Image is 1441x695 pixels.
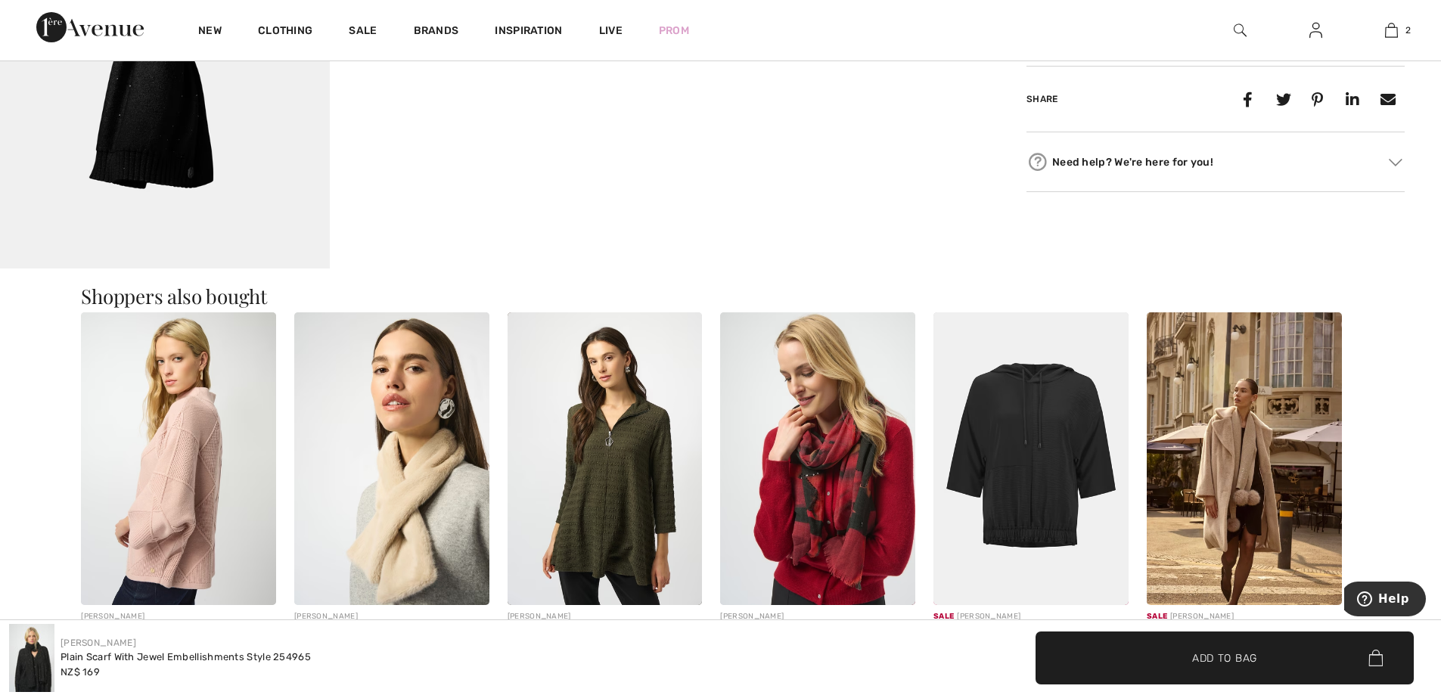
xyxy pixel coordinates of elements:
div: [PERSON_NAME] [1147,611,1342,622]
img: Hooded Cropped Pullover Style 252116 [933,312,1129,605]
img: search the website [1234,21,1247,39]
img: Zipper Closure Casual Top Style 253028 [508,312,703,605]
span: Add to Bag [1192,650,1257,666]
iframe: Opens a widget where you can find more information [1344,582,1426,619]
a: Prom [659,23,689,39]
img: Oversized Knitted Pullover Style 253943 [81,312,276,605]
a: Brands [414,24,459,40]
span: NZ$ 169 [61,666,100,678]
a: Sale [349,24,377,40]
span: Inspiration [495,24,562,40]
img: Plain Scarf with Jewel Embellishments Style 254965 [9,624,54,692]
img: Soft Faux Fur Scarf Style 253974 [294,312,489,605]
h3: Shoppers also bought [81,287,1360,306]
img: My Bag [1385,21,1398,39]
button: Add to Bag [1036,631,1414,684]
a: [PERSON_NAME] [61,638,136,648]
img: Bag.svg [1368,650,1383,666]
div: Plain Scarf With Jewel Embellishments Style 254965 [61,650,311,665]
a: Sign In [1297,21,1334,40]
div: [PERSON_NAME] [294,611,489,622]
img: 1ère Avenue [36,12,144,42]
span: Sale [933,612,954,621]
a: Live [599,23,623,39]
div: [PERSON_NAME] [720,611,915,622]
span: 2 [1405,23,1411,37]
div: [PERSON_NAME] [508,611,703,622]
img: My Info [1309,21,1322,39]
div: [PERSON_NAME] [81,611,276,622]
img: Fringed Ombre Button Detail Style 254974 [720,312,915,605]
div: [PERSON_NAME] [933,611,1129,622]
img: Arrow2.svg [1389,159,1402,166]
img: Chic Long Overcoat Style 243902 [1147,312,1342,605]
a: Clothing [258,24,312,40]
span: Share [1026,94,1058,104]
a: 2 [1354,21,1428,39]
div: Need help? We're here for you! [1026,150,1405,173]
span: Sale [1147,612,1167,621]
a: New [198,24,222,40]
